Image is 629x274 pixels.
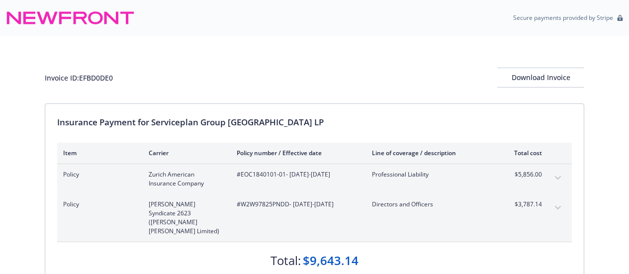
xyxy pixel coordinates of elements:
[149,170,221,188] span: Zurich American Insurance Company
[372,200,489,209] span: Directors and Officers
[550,170,566,186] button: expand content
[63,200,133,209] span: Policy
[505,170,542,179] span: $5,856.00
[57,116,572,129] div: Insurance Payment for Serviceplan Group [GEOGRAPHIC_DATA] LP
[270,252,301,269] div: Total:
[237,149,356,157] div: Policy number / Effective date
[237,200,356,209] span: #W2W97825PNDD - [DATE]-[DATE]
[505,200,542,209] span: $3,787.14
[372,149,489,157] div: Line of coverage / description
[149,149,221,157] div: Carrier
[372,170,489,179] span: Professional Liability
[550,200,566,216] button: expand content
[57,164,572,194] div: PolicyZurich American Insurance Company#EOC1840101-01- [DATE]-[DATE]Professional Liability$5,856....
[57,194,572,242] div: Policy[PERSON_NAME] Syndicate 2623 ([PERSON_NAME] [PERSON_NAME] Limited)#W2W97825PNDD- [DATE]-[DA...
[303,252,359,269] div: $9,643.14
[497,68,584,87] div: Download Invoice
[149,200,221,236] span: [PERSON_NAME] Syndicate 2623 ([PERSON_NAME] [PERSON_NAME] Limited)
[505,149,542,157] div: Total cost
[513,13,613,22] p: Secure payments provided by Stripe
[45,73,113,83] div: Invoice ID: EFBD0DE0
[63,170,133,179] span: Policy
[237,170,356,179] span: #EOC1840101-01 - [DATE]-[DATE]
[63,149,133,157] div: Item
[497,68,584,88] button: Download Invoice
